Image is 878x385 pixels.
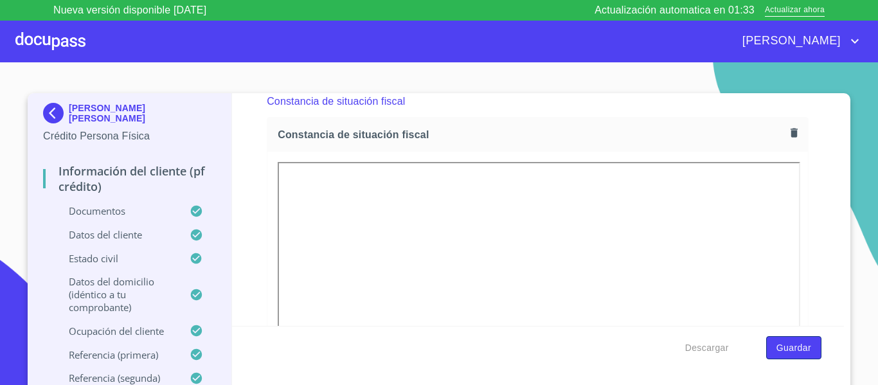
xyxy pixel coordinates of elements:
p: Constancia de situación fiscal [267,94,405,109]
p: [PERSON_NAME] [PERSON_NAME] [69,103,216,123]
p: Referencia (segunda) [43,372,190,384]
p: Información del cliente (PF crédito) [43,163,216,194]
span: Descargar [685,340,729,356]
p: Ocupación del Cliente [43,325,190,337]
span: Actualizar ahora [765,4,825,17]
p: Nueva versión disponible [DATE] [53,3,206,18]
p: Datos del domicilio (idéntico a tu comprobante) [43,275,190,314]
button: Guardar [766,336,821,360]
p: Crédito Persona Física [43,129,216,144]
span: Constancia de situación fiscal [278,128,785,141]
p: Estado Civil [43,252,190,265]
img: Docupass spot blue [43,103,69,123]
p: Datos del cliente [43,228,190,241]
button: account of current user [733,31,863,51]
div: [PERSON_NAME] [PERSON_NAME] [43,103,216,129]
p: Referencia (primera) [43,348,190,361]
span: [PERSON_NAME] [733,31,847,51]
span: Guardar [776,340,811,356]
p: Actualización automatica en 01:33 [595,3,755,18]
button: Descargar [680,336,734,360]
p: Documentos [43,204,190,217]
